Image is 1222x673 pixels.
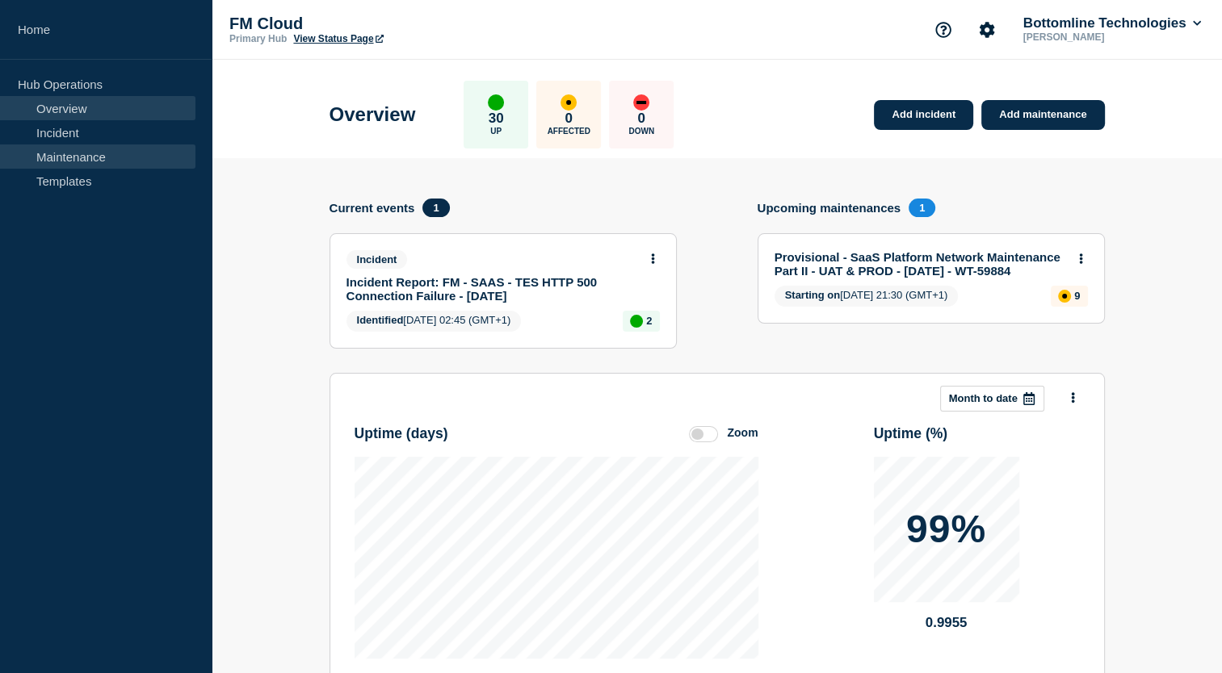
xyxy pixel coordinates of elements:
[646,315,652,327] p: 2
[874,615,1019,631] p: 0.9955
[565,111,573,127] p: 0
[357,314,404,326] span: Identified
[346,275,638,303] a: Incident Report: FM - SAAS - TES HTTP 500 Connection Failure - [DATE]
[346,250,408,269] span: Incident
[906,510,986,549] p: 99%
[874,425,948,442] h3: Uptime ( % )
[775,286,959,307] span: [DATE] 21:30 (GMT+1)
[330,103,416,126] h1: Overview
[229,15,552,33] p: FM Cloud
[909,199,935,217] span: 1
[633,94,649,111] div: down
[489,111,504,127] p: 30
[775,250,1066,278] a: Provisional - SaaS Platform Network Maintenance Part II - UAT & PROD - [DATE] - WT-59884
[727,426,758,439] div: Zoom
[490,127,502,136] p: Up
[758,201,901,215] h4: Upcoming maintenances
[940,386,1044,412] button: Month to date
[1074,290,1080,302] p: 9
[1020,15,1204,31] button: Bottomline Technologies
[1020,31,1188,43] p: [PERSON_NAME]
[330,201,415,215] h4: Current events
[630,315,643,328] div: up
[293,33,383,44] a: View Status Page
[422,199,449,217] span: 1
[561,94,577,111] div: affected
[785,289,841,301] span: Starting on
[1058,290,1071,303] div: affected
[548,127,590,136] p: Affected
[926,13,960,47] button: Support
[874,100,973,130] a: Add incident
[355,425,448,442] h3: Uptime ( days )
[981,100,1104,130] a: Add maintenance
[970,13,1004,47] button: Account settings
[638,111,645,127] p: 0
[229,33,287,44] p: Primary Hub
[628,127,654,136] p: Down
[949,392,1018,404] p: Month to date
[488,94,504,111] div: up
[346,311,522,332] span: [DATE] 02:45 (GMT+1)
